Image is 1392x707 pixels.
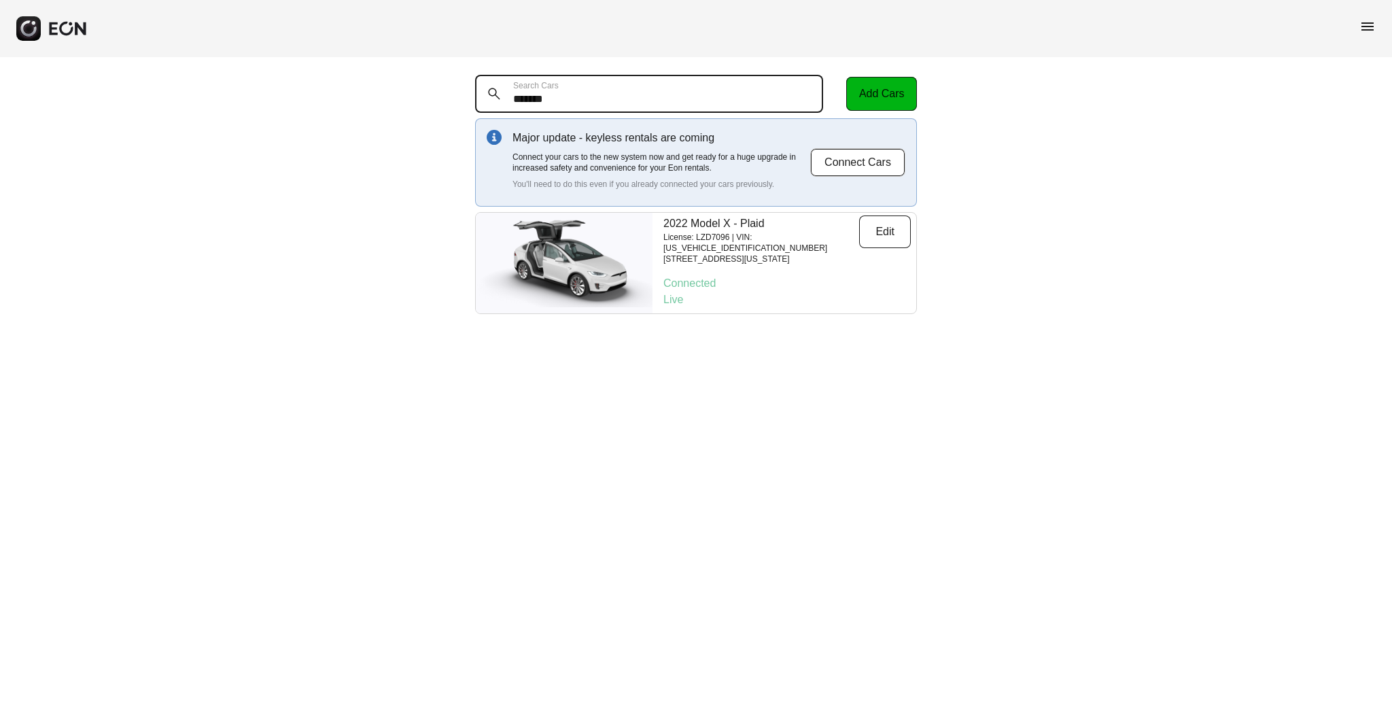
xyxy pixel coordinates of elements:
[810,148,905,177] button: Connect Cars
[663,275,911,292] p: Connected
[512,179,810,190] p: You'll need to do this even if you already connected your cars previously.
[512,152,810,173] p: Connect your cars to the new system now and get ready for a huge upgrade in increased safety and ...
[663,215,859,232] p: 2022 Model X - Plaid
[663,254,859,264] p: [STREET_ADDRESS][US_STATE]
[663,232,859,254] p: License: LZD7096 | VIN: [US_VEHICLE_IDENTIFICATION_NUMBER]
[476,219,652,307] img: car
[663,292,911,308] p: Live
[846,77,917,111] button: Add Cars
[859,215,911,248] button: Edit
[513,80,559,91] label: Search Cars
[512,130,810,146] p: Major update - keyless rentals are coming
[487,130,502,145] img: info
[1359,18,1376,35] span: menu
